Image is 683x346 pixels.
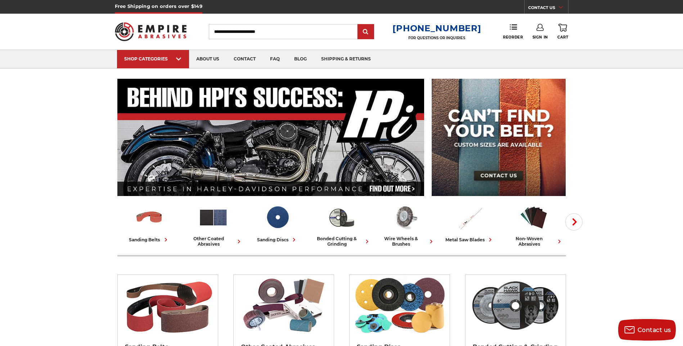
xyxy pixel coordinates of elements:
a: other coated abrasives [184,202,243,247]
img: Metal Saw Blades [455,202,485,232]
img: Sanding Discs [353,275,446,336]
div: wire wheels & brushes [377,236,435,247]
a: wire wheels & brushes [377,202,435,247]
a: [PHONE_NUMBER] [392,23,481,33]
button: Next [565,213,583,231]
a: sanding discs [248,202,307,243]
a: about us [189,50,226,68]
a: sanding belts [120,202,179,243]
img: Other Coated Abrasives [198,202,228,232]
a: Reorder [503,24,523,39]
div: SHOP CATEGORIES [124,56,182,62]
button: Contact us [618,319,676,341]
img: Non-woven Abrasives [519,202,549,232]
div: metal saw blades [445,236,494,243]
div: other coated abrasives [184,236,243,247]
img: Empire Abrasives [115,18,187,46]
img: Other Coated Abrasives [237,275,330,336]
img: Bonded Cutting & Grinding [327,202,356,232]
img: Sanding Belts [134,202,164,232]
span: Contact us [638,327,671,333]
a: Cart [557,24,568,40]
a: contact [226,50,263,68]
div: non-woven abrasives [505,236,563,247]
p: FOR QUESTIONS OR INQUIRIES [392,36,481,40]
img: Wire Wheels & Brushes [391,202,421,232]
div: sanding belts [129,236,170,243]
a: shipping & returns [314,50,378,68]
div: sanding discs [257,236,298,243]
a: bonded cutting & grinding [313,202,371,247]
a: metal saw blades [441,202,499,243]
a: blog [287,50,314,68]
img: Bonded Cutting & Grinding [469,275,562,336]
img: Sanding Discs [262,202,292,232]
div: bonded cutting & grinding [313,236,371,247]
a: non-woven abrasives [505,202,563,247]
img: Sanding Belts [121,275,214,336]
span: Reorder [503,35,523,40]
span: Sign In [533,35,548,40]
input: Submit [359,25,373,39]
img: Banner for an interview featuring Horsepower Inc who makes Harley performance upgrades featured o... [117,79,424,196]
span: Cart [557,35,568,40]
img: promo banner for custom belts. [432,79,566,196]
a: CONTACT US [528,4,568,14]
a: faq [263,50,287,68]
